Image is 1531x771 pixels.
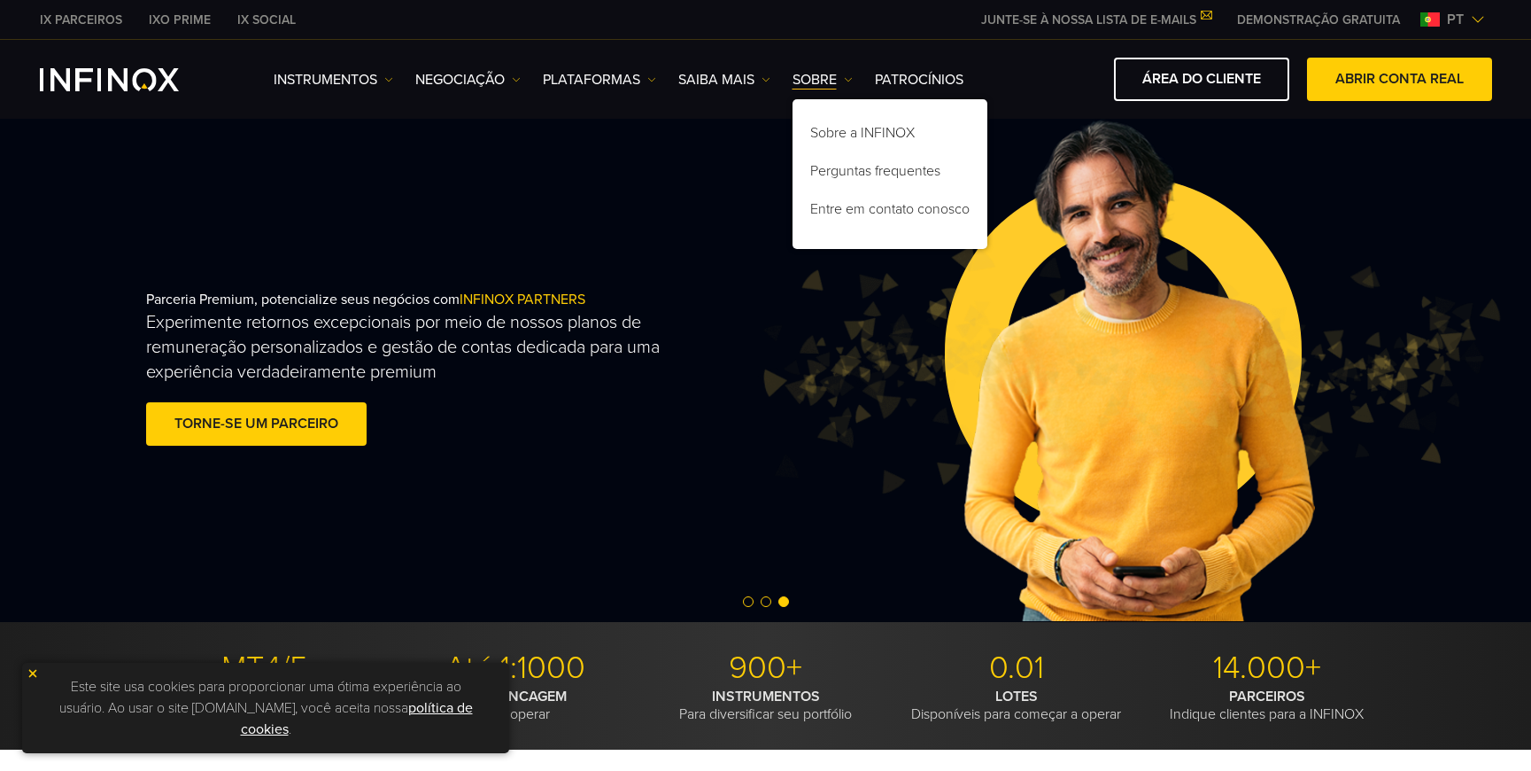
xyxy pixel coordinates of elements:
strong: INSTRUMENTOS [712,688,820,705]
p: Para diversificar seu portfólio [647,688,885,723]
p: 14.000+ [1148,649,1386,688]
span: pt [1440,9,1471,30]
a: NEGOCIAÇÃO [415,69,521,90]
span: Go to slide 2 [761,596,771,607]
div: Parceria Premium, potencialize seus negócios com [146,262,803,479]
a: Entre em contato conosco [793,193,987,231]
a: INFINOX [27,11,135,29]
a: INFINOX [224,11,309,29]
a: SOBRE [793,69,853,90]
a: Saiba mais [678,69,770,90]
strong: ALAVANCAGEM [464,688,567,705]
a: PLATAFORMAS [543,69,656,90]
p: Até 1:1000 [397,649,634,688]
p: Experimente retornos excepcionais por meio de nossos planos de remuneração personalizados e gestã... [146,310,672,385]
a: Instrumentos [274,69,393,90]
p: 900+ [647,649,885,688]
strong: PARCEIROS [1229,688,1305,705]
a: Perguntas frequentes [793,155,987,193]
a: Sobre a INFINOX [793,117,987,155]
a: ABRIR CONTA REAL [1307,58,1492,101]
p: 0.01 [898,649,1135,688]
a: Patrocínios [875,69,963,90]
a: JUNTE-SE À NOSSA LISTA DE E-MAILS [968,12,1224,27]
span: Go to slide 1 [743,596,754,607]
p: Este site usa cookies para proporcionar uma ótima experiência ao usuário. Ao usar o site [DOMAIN_... [31,672,500,744]
img: yellow close icon [27,667,39,680]
strong: LOTES [995,688,1038,705]
p: Para operar [397,688,634,723]
p: Indique clientes para a INFINOX [1148,688,1386,723]
a: ÁREA DO CLIENTE [1114,58,1289,101]
p: Disponíveis para começar a operar [898,688,1135,723]
a: INFINOX [135,11,224,29]
p: MT4/5 [146,649,383,688]
span: INFINOX PARTNERS [460,291,585,308]
a: Torne-se um parceiro [146,402,367,446]
span: Go to slide 3 [778,596,789,607]
a: INFINOX MENU [1224,11,1413,29]
a: INFINOX Logo [40,68,220,91]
